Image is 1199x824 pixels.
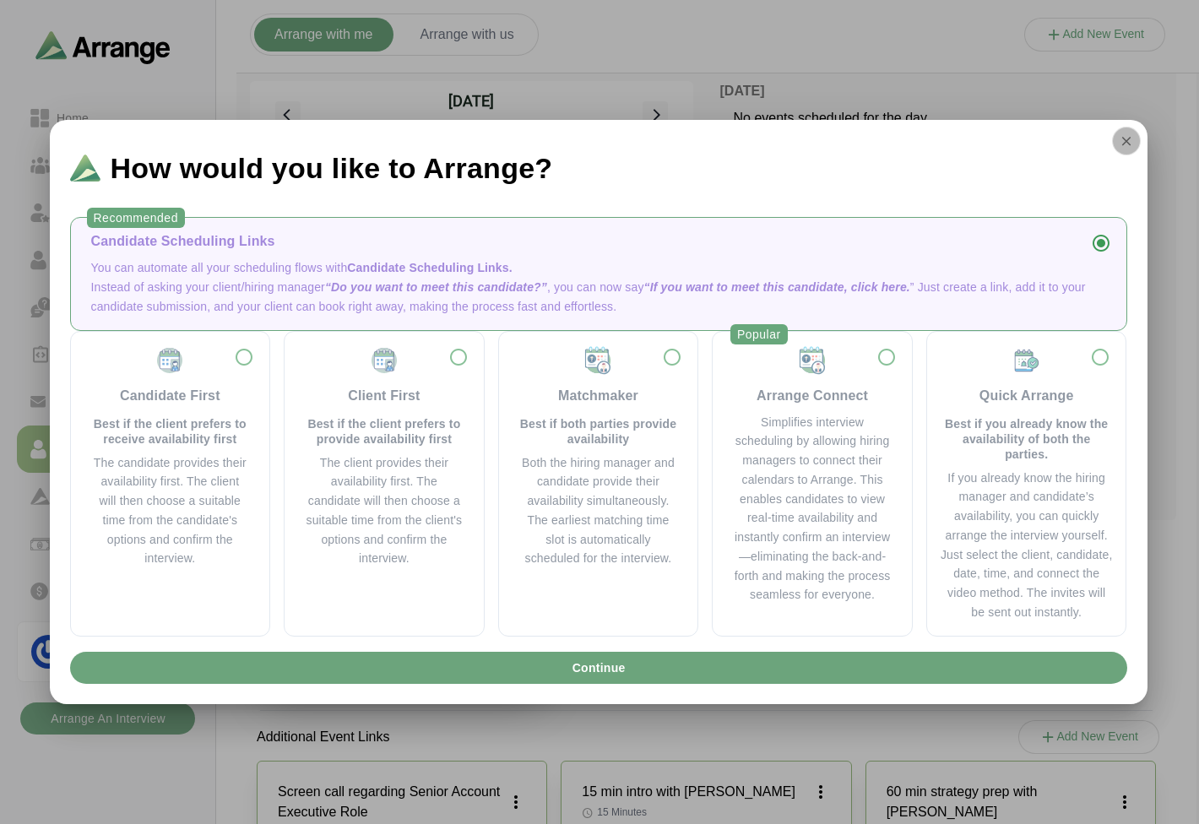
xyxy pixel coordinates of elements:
span: How would you like to Arrange? [111,154,553,182]
p: Best if both parties provide availability [519,416,678,447]
span: Candidate Scheduling Links. [347,261,512,274]
img: Candidate First [155,345,185,376]
p: Best if the client prefers to provide availability first [305,416,464,447]
div: Quick Arrange [979,386,1074,406]
div: Recommended [87,208,185,228]
div: The candidate provides their availability first. The client will then choose a suitable time from... [91,453,250,569]
p: Best if you already know the availability of both the parties. [941,416,1113,462]
img: Client First [369,345,399,376]
img: Logo [70,154,100,182]
div: Both the hiring manager and candidate provide their availability simultaneously. The earliest mat... [519,453,678,569]
div: The client provides their availability first. The candidate will then choose a suitable time from... [305,453,464,569]
span: “Do you want to meet this candidate?” [325,280,547,294]
div: Matchmaker [558,386,638,406]
p: Instead of asking your client/hiring manager , you can now say ” Just create a link, add it to yo... [91,278,1106,317]
button: Continue [70,652,1127,684]
img: Quick Arrange [1012,345,1042,376]
div: Client First [348,386,420,406]
div: Arrange Connect [757,386,868,406]
div: Popular [730,324,788,344]
div: Simplifies interview scheduling by allowing hiring managers to connect their calendars to Arrange... [733,413,892,605]
p: You can automate all your scheduling flows with [91,258,1106,278]
p: Best if the client prefers to receive availability first [91,416,250,447]
span: Continue [571,652,625,684]
span: “If you want to meet this candidate, click here. [644,280,910,294]
div: Candidate First [120,386,220,406]
img: Matchmaker [797,345,827,376]
div: Candidate Scheduling Links [91,231,1106,252]
img: Matchmaker [583,345,613,376]
div: If you already know the hiring manager and candidate’s availability, you can quickly arrange the ... [941,469,1113,622]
